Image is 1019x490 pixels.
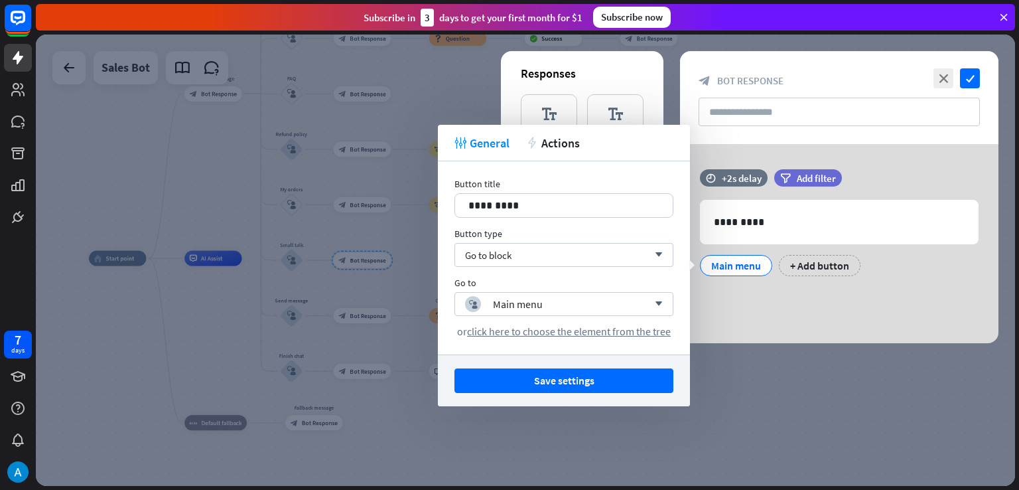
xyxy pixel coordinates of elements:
[960,68,980,88] i: check
[717,74,783,87] span: Bot Response
[711,256,761,276] div: Main menu
[454,137,466,149] i: tweak
[454,228,673,240] div: Button type
[15,334,21,346] div: 7
[454,277,673,289] div: Go to
[722,172,762,185] div: +2s delay
[421,9,434,27] div: 3
[11,346,25,355] div: days
[4,331,32,359] a: 7 days
[11,5,50,45] button: Open LiveChat chat widget
[454,368,673,393] button: Save settings
[364,9,582,27] div: Subscribe in days to get your first month for $1
[933,68,953,88] i: close
[706,173,716,183] i: time
[780,173,791,183] i: filter
[493,297,543,311] div: Main menu
[467,325,671,338] span: click here to choose the element from the tree
[465,249,511,262] span: Go to block
[648,300,663,308] i: arrow_down
[454,178,673,190] div: Button title
[699,75,711,87] i: block_bot_response
[797,172,836,185] span: Add filter
[779,255,860,276] div: + Add button
[593,7,671,28] div: Subscribe now
[541,135,580,151] span: Actions
[470,135,509,151] span: General
[526,137,538,149] i: action
[648,251,663,259] i: arrow_down
[454,325,673,338] div: or
[469,300,478,309] i: block_user_input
